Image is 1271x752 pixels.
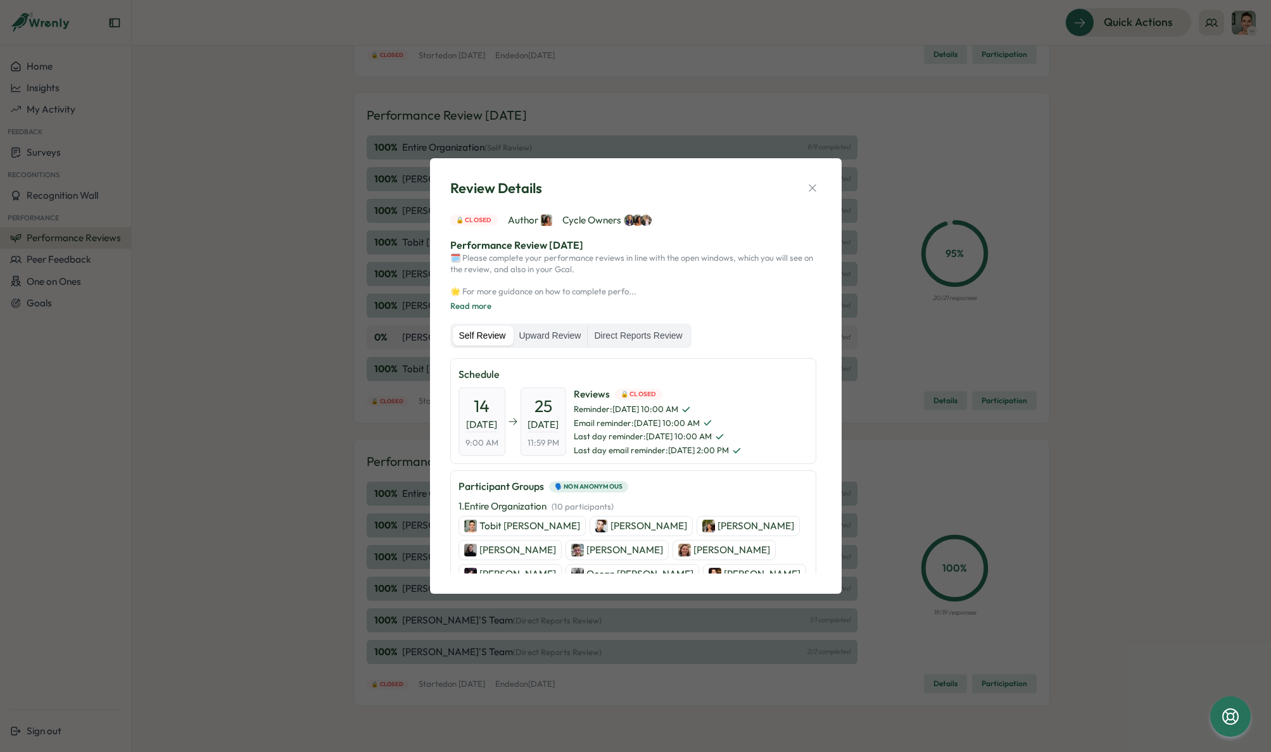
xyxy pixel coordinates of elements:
[640,215,652,226] img: Hannah Saunders
[450,237,821,253] p: Performance Review [DATE]
[574,418,742,429] span: Email reminder : [DATE] 10:00 AM
[709,568,721,580] img: Carlton Huber
[586,543,663,557] p: [PERSON_NAME]
[632,215,643,226] img: Viveca Riley
[541,215,552,226] img: Viveca Riley
[465,437,498,449] span: 9:00 AM
[464,544,477,556] img: Lucy Skinner
[566,564,699,584] a: Ocean AllenOcean [PERSON_NAME]
[574,404,742,415] span: Reminder : [DATE] 10:00 AM
[552,501,614,511] span: ( 10 participants )
[588,326,688,346] label: Direct Reports Review
[479,567,556,581] p: [PERSON_NAME]
[479,543,556,557] p: [PERSON_NAME]
[466,418,497,432] span: [DATE]
[586,567,693,581] p: Ocean [PERSON_NAME]
[697,516,800,536] a: Estelle Lim[PERSON_NAME]
[624,215,635,226] img: Hanna Smith
[456,215,492,225] span: 🔒 Closed
[673,540,776,560] a: Charley Watters[PERSON_NAME]
[450,253,821,297] p: 🗓️ Please complete your performance reviews in line with the open windows, which you will see on ...
[703,564,806,584] a: Carlton Huber[PERSON_NAME]
[724,567,800,581] p: [PERSON_NAME]
[458,564,562,584] a: Dannielle[PERSON_NAME]
[574,431,742,442] span: Last day reminder : [DATE] 10:00 AM
[458,367,808,382] p: Schedule
[702,520,715,532] img: Estelle Lim
[566,540,669,560] a: Chris Forlano[PERSON_NAME]
[458,540,562,560] a: Lucy Skinner[PERSON_NAME]
[458,479,544,494] p: Participant Groups
[621,389,657,399] span: 🔒 Closed
[458,516,586,536] a: Tobit MichaelTobit [PERSON_NAME]
[693,543,770,557] p: [PERSON_NAME]
[450,301,491,312] button: Read more
[464,568,477,580] img: Dannielle
[479,519,580,533] p: Tobit [PERSON_NAME]
[610,519,687,533] p: [PERSON_NAME]
[453,326,512,346] label: Self Review
[571,544,584,556] img: Chris Forlano
[474,395,490,417] span: 14
[718,519,794,533] p: [PERSON_NAME]
[562,213,652,227] span: Cycle Owners
[595,520,608,532] img: Jay Cowle
[528,418,559,432] span: [DATE]
[571,568,584,580] img: Ocean Allen
[534,395,552,417] span: 25
[528,437,559,449] span: 11:59 PM
[512,326,587,346] label: Upward Review
[574,387,742,401] span: Reviews
[574,445,742,456] span: Last day email reminder : [DATE] 2:00 PM
[508,213,552,227] span: Author
[678,544,691,556] img: Charley Watters
[458,499,614,513] p: 1 . Entire Organization
[590,516,693,536] a: Jay Cowle[PERSON_NAME]
[555,482,623,492] span: 🗣️ Non Anonymous
[450,179,542,198] span: Review Details
[464,520,477,532] img: Tobit Michael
